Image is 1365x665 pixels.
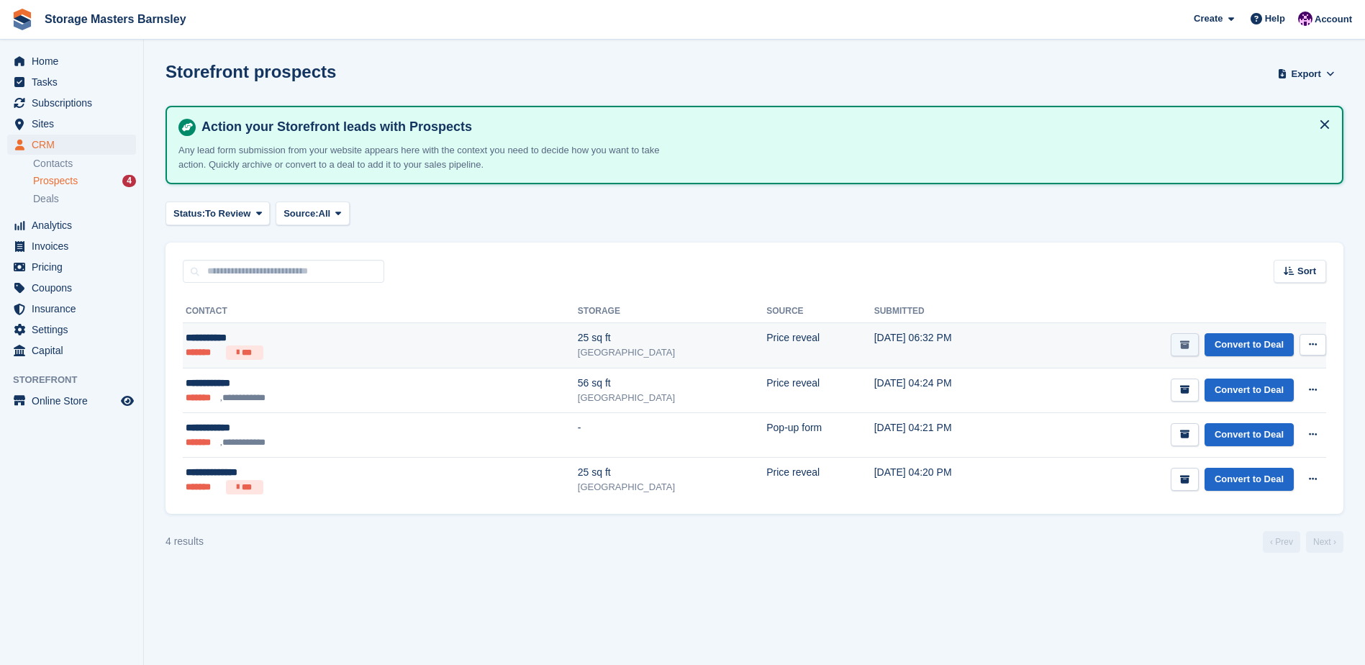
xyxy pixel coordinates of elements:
[33,173,136,189] a: Prospects 4
[7,340,136,361] a: menu
[13,373,143,387] span: Storefront
[173,207,205,221] span: Status:
[1306,531,1343,553] a: Next
[7,299,136,319] a: menu
[32,215,118,235] span: Analytics
[33,157,136,171] a: Contacts
[32,135,118,155] span: CRM
[32,257,118,277] span: Pricing
[1194,12,1223,26] span: Create
[578,300,766,323] th: Storage
[766,368,874,412] td: Price reveal
[1292,67,1321,81] span: Export
[32,114,118,134] span: Sites
[32,299,118,319] span: Insurance
[33,191,136,207] a: Deals
[165,534,204,549] div: 4 results
[578,376,766,391] div: 56 sq ft
[874,323,1025,368] td: [DATE] 06:32 PM
[319,207,331,221] span: All
[7,215,136,235] a: menu
[32,320,118,340] span: Settings
[32,340,118,361] span: Capital
[284,207,318,221] span: Source:
[205,207,250,221] span: To Review
[1205,468,1294,492] a: Convert to Deal
[32,93,118,113] span: Subscriptions
[1263,531,1300,553] a: Previous
[1265,12,1285,26] span: Help
[7,93,136,113] a: menu
[1297,264,1316,279] span: Sort
[766,323,874,368] td: Price reveal
[33,192,59,206] span: Deals
[119,392,136,410] a: Preview store
[196,119,1330,135] h4: Action your Storefront leads with Prospects
[1260,531,1346,553] nav: Page
[766,300,874,323] th: Source
[578,480,766,494] div: [GEOGRAPHIC_DATA]
[874,457,1025,502] td: [DATE] 04:20 PM
[874,412,1025,457] td: [DATE] 04:21 PM
[32,236,118,256] span: Invoices
[33,174,78,188] span: Prospects
[1274,62,1338,86] button: Export
[276,202,350,225] button: Source: All
[7,236,136,256] a: menu
[578,412,766,457] td: -
[874,300,1025,323] th: Submitted
[7,257,136,277] a: menu
[12,9,33,30] img: stora-icon-8386f47178a22dfd0bd8f6a31ec36ba5ce8667c1dd55bd0f319d3a0aa187defe.svg
[183,300,578,323] th: Contact
[7,114,136,134] a: menu
[7,278,136,298] a: menu
[766,412,874,457] td: Pop-up form
[7,391,136,411] a: menu
[7,320,136,340] a: menu
[32,278,118,298] span: Coupons
[766,457,874,502] td: Price reveal
[39,7,192,31] a: Storage Masters Barnsley
[122,175,136,187] div: 4
[1298,12,1312,26] img: Louise Masters
[1205,379,1294,402] a: Convert to Deal
[578,330,766,345] div: 25 sq ft
[32,391,118,411] span: Online Store
[7,51,136,71] a: menu
[1205,333,1294,357] a: Convert to Deal
[32,72,118,92] span: Tasks
[7,72,136,92] a: menu
[578,345,766,360] div: [GEOGRAPHIC_DATA]
[874,368,1025,412] td: [DATE] 04:24 PM
[1205,423,1294,447] a: Convert to Deal
[1315,12,1352,27] span: Account
[578,465,766,480] div: 25 sq ft
[32,51,118,71] span: Home
[7,135,136,155] a: menu
[165,62,336,81] h1: Storefront prospects
[578,391,766,405] div: [GEOGRAPHIC_DATA]
[178,143,682,171] p: Any lead form submission from your website appears here with the context you need to decide how y...
[165,202,270,225] button: Status: To Review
